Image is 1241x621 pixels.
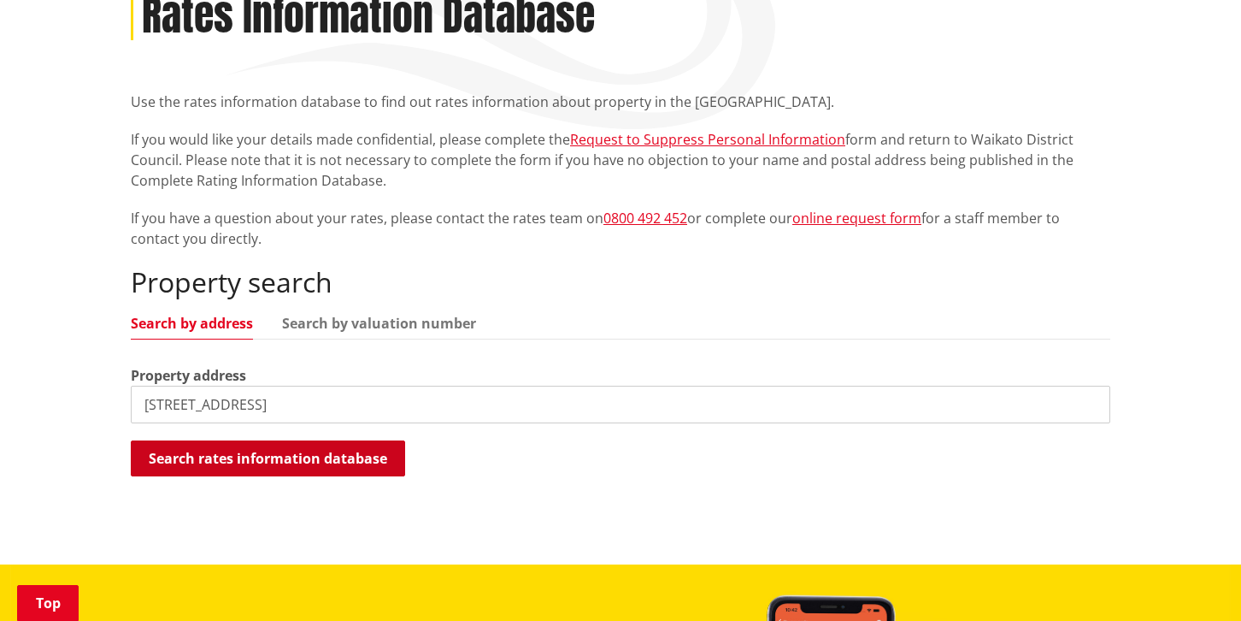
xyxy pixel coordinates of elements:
iframe: Messenger Launcher [1162,549,1224,611]
p: If you have a question about your rates, please contact the rates team on or complete our for a s... [131,208,1110,249]
a: Request to Suppress Personal Information [570,130,845,149]
input: e.g. Duke Street NGARUAWAHIA [131,386,1110,423]
label: Property address [131,365,246,386]
h2: Property search [131,266,1110,299]
a: Search by address [131,316,253,330]
a: Search by valuation number [282,316,476,330]
a: 0800 492 452 [603,209,687,228]
a: Top [17,585,79,621]
a: online request form [792,209,921,228]
button: Search rates information database [131,441,405,476]
p: Use the rates information database to find out rates information about property in the [GEOGRAPHI... [131,92,1110,112]
p: If you would like your details made confidential, please complete the form and return to Waikato ... [131,129,1110,191]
